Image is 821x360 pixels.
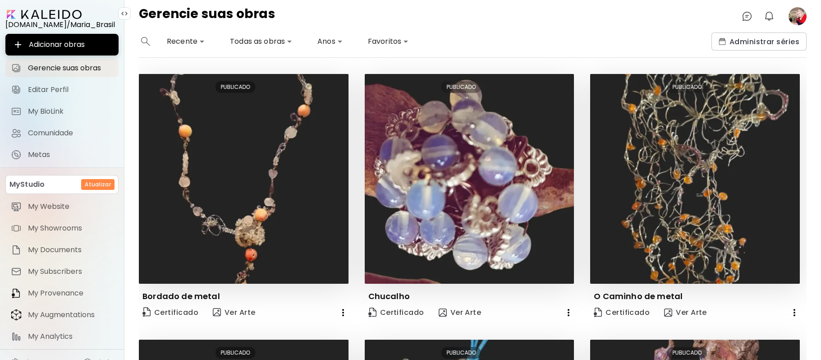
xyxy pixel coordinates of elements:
p: MyStudio [9,179,45,190]
div: PUBLICADO [441,81,481,93]
img: view-art [439,309,447,317]
img: item [11,288,22,299]
img: thumbnail [139,74,349,284]
span: Editar Perfil [28,85,113,94]
a: itemMy Showrooms [5,219,119,237]
span: My Showrooms [28,224,113,233]
button: view-artVer Arte [660,304,711,322]
div: PUBLICADO [216,81,256,93]
div: Anos [314,34,346,49]
span: Metas [28,150,113,159]
img: search [141,37,150,46]
img: thumbnail [365,74,574,284]
div: Todas as obras [226,34,296,49]
button: collectionsAdministrar séries [711,32,807,51]
a: itemMy Analytics [5,328,119,346]
a: itemMy Augmentations [5,306,119,324]
a: completeMy BioLink iconMy BioLink [5,102,119,120]
a: Gerencie suas obras iconGerencie suas obras [5,59,119,77]
img: item [11,266,22,277]
p: Chucalho [368,291,410,302]
div: PUBLICADO [216,347,256,359]
span: Ver Arte [213,307,256,318]
img: thumbnail [590,74,800,284]
img: collections [719,38,726,45]
img: Editar Perfil icon [11,84,22,95]
span: Certificado [368,308,424,318]
img: Certificate [142,307,151,317]
div: [DOMAIN_NAME]/Maria_Brasil [5,19,119,30]
a: Comunidade iconComunidade [5,124,119,142]
a: Editar Perfil iconEditar Perfil [5,81,119,99]
img: Metas icon [11,149,22,160]
img: view-art [213,308,221,316]
img: item [11,223,22,234]
span: My Subscribers [28,267,113,276]
span: My Analytics [28,332,113,341]
span: My Augmentations [28,310,113,319]
img: collapse [121,10,128,17]
span: Gerencie suas obras [28,64,113,73]
h4: Gerencie suas obras [139,7,275,25]
span: Certificado [594,308,650,318]
a: itemMy Subscribers [5,263,119,281]
span: My Website [28,202,113,211]
img: My BioLink icon [11,106,22,117]
img: chatIcon [742,11,752,22]
div: Favoritos [364,34,412,49]
p: O Caminho de metal [594,291,683,302]
img: item [11,331,22,342]
img: view-art [664,309,672,317]
a: CertificateCertificado [139,304,202,322]
a: completeMetas iconMetas [5,146,119,164]
h6: Atualizar [85,180,111,189]
div: PUBLICADO [667,347,707,359]
a: CertificateCertificado [365,304,428,322]
img: item [11,309,22,321]
span: My BioLink [28,107,113,116]
span: Comunidade [28,129,113,138]
img: item [11,201,22,212]
button: view-artVer Arte [435,304,485,322]
button: view-artVer Arte [209,304,259,322]
div: Recente [163,34,208,49]
span: Certificado [142,306,198,318]
span: My Provenance [28,289,113,298]
a: CertificateCertificado [590,304,653,322]
a: itemMy Provenance [5,284,119,302]
div: PUBLICADO [441,347,481,359]
img: Certificate [594,308,602,317]
img: Gerencie suas obras icon [11,63,22,74]
button: Adicionar obras [5,34,119,55]
span: Administrar séries [719,37,799,46]
span: Adicionar obras [13,39,111,50]
a: itemMy Website [5,198,119,216]
img: bellIcon [764,11,775,22]
img: Comunidade icon [11,128,22,138]
span: My Documents [28,245,113,254]
div: PUBLICADO [667,81,707,93]
span: Ver Arte [439,308,482,318]
button: search [139,32,152,51]
img: item [11,245,22,255]
button: bellIcon [761,9,777,24]
span: Ver Arte [664,308,707,318]
a: itemMy Documents [5,241,119,259]
img: Certificate [368,308,376,317]
p: Bordado de metal [142,291,220,302]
